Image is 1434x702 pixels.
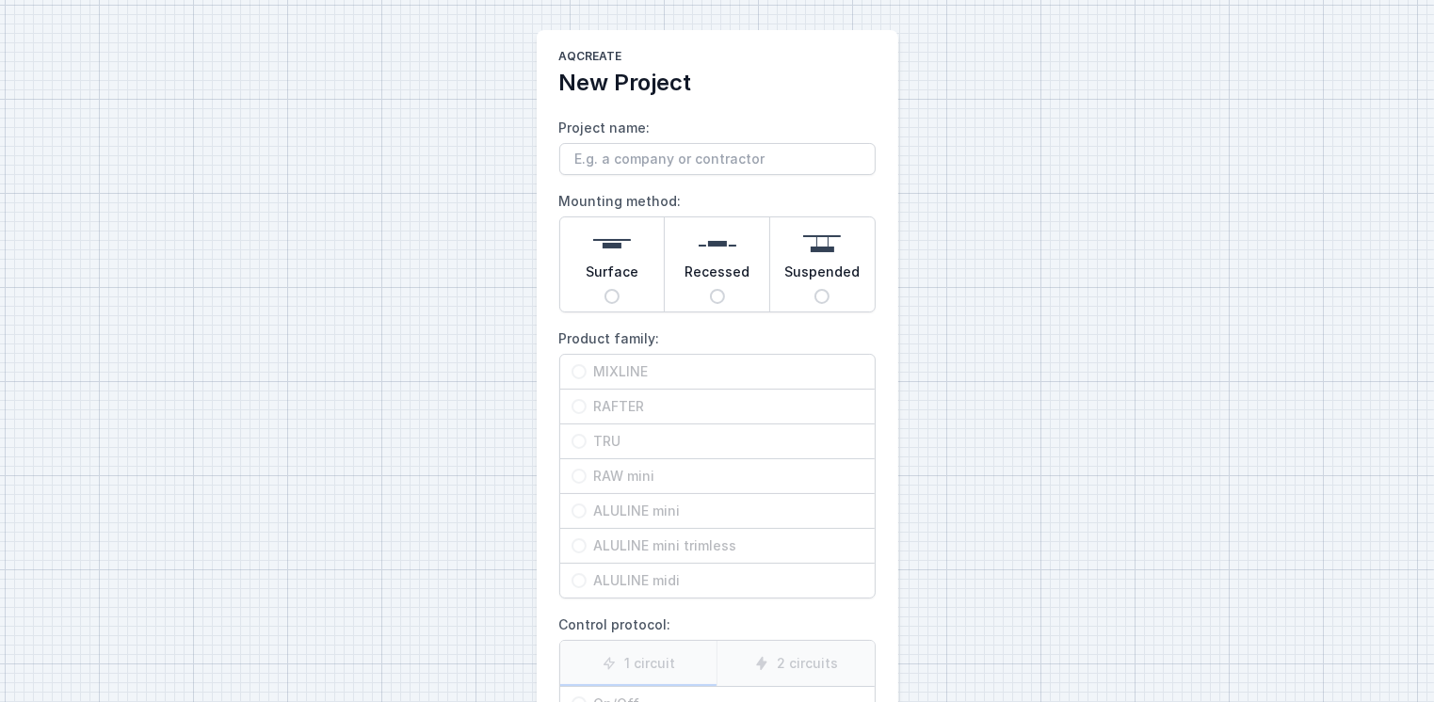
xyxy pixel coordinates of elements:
label: Mounting method: [559,186,876,312]
input: Recessed [710,289,725,304]
label: Product family: [559,324,876,598]
input: Surface [604,289,620,304]
h2: New Project [559,68,876,98]
input: Project name: [559,143,876,175]
img: recessed.svg [699,225,736,263]
input: Suspended [814,289,830,304]
span: Surface [586,263,638,289]
span: Recessed [685,263,749,289]
img: suspended.svg [803,225,841,263]
label: Project name: [559,113,876,175]
img: surface.svg [593,225,631,263]
h1: AQcreate [559,49,876,68]
span: Suspended [784,263,860,289]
